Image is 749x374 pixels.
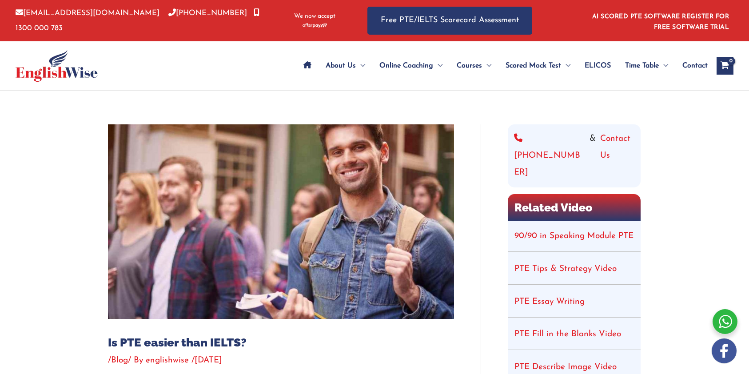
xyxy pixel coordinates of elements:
[600,131,634,181] a: Contact Us
[514,265,617,273] a: PTE Tips & Strategy Video
[682,50,708,81] span: Contact
[585,50,611,81] span: ELICOS
[16,9,159,17] a: [EMAIL_ADDRESS][DOMAIN_NAME]
[578,50,618,81] a: ELICOS
[450,50,498,81] a: CoursesMenu Toggle
[618,50,675,81] a: Time TableMenu Toggle
[303,23,327,28] img: Afterpay-Logo
[108,336,454,350] h1: Is PTE easier than IELTS?
[587,6,733,35] aside: Header Widget 1
[319,50,372,81] a: About UsMenu Toggle
[498,50,578,81] a: Scored Mock TestMenu Toggle
[168,9,247,17] a: [PHONE_NUMBER]
[506,50,561,81] span: Scored Mock Test
[356,50,365,81] span: Menu Toggle
[195,356,222,365] span: [DATE]
[372,50,450,81] a: Online CoachingMenu Toggle
[514,131,585,181] a: [PHONE_NUMBER]
[659,50,668,81] span: Menu Toggle
[108,124,454,319] img: Is PTE easier than IELTS?
[16,50,98,82] img: cropped-ew-logo
[592,13,729,31] a: AI SCORED PTE SOFTWARE REGISTER FOR FREE SOFTWARE TRIAL
[561,50,570,81] span: Menu Toggle
[111,356,128,365] a: Blog
[482,50,491,81] span: Menu Toggle
[514,131,634,181] div: &
[625,50,659,81] span: Time Table
[457,50,482,81] span: Courses
[514,363,617,371] a: PTE Describe Image Video
[294,12,335,21] span: We now accept
[296,50,708,81] nav: Site Navigation: Main Menu
[367,7,532,35] a: Free PTE/IELTS Scorecard Assessment
[514,330,621,338] a: PTE Fill in the Blanks Video
[712,338,737,363] img: white-facebook.png
[146,356,191,365] a: englishwise
[108,354,454,367] div: / / By /
[514,298,585,306] a: PTE Essay Writing
[326,50,356,81] span: About Us
[433,50,442,81] span: Menu Toggle
[508,194,641,221] h2: Related Video
[717,57,733,75] a: View Shopping Cart, empty
[379,50,433,81] span: Online Coaching
[146,356,189,365] span: englishwise
[514,232,633,240] a: 90/90 in Speaking Module PTE
[16,9,259,32] a: 1300 000 783
[675,50,708,81] a: Contact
